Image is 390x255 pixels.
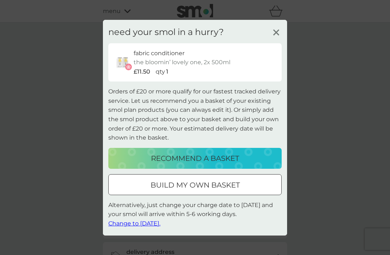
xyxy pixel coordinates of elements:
p: Alternatively, just change your charge date to [DATE] and your smol will arrive within 5-6 workin... [108,201,282,228]
button: build my own basket [108,174,282,195]
button: recommend a basket [108,148,282,169]
p: the bloomin’ lovely one, 2x 500ml [134,58,230,67]
p: Orders of £20 or more qualify for our fastest tracked delivery service. Let us recommend you a ba... [108,87,282,142]
p: £11.50 [134,67,150,76]
p: fabric conditioner [134,48,185,58]
p: build my own basket [151,179,240,191]
span: Change to [DATE]. [108,220,160,227]
p: recommend a basket [151,153,239,164]
h3: need your smol in a hurry? [108,27,224,37]
p: 1 [166,67,168,76]
p: qty [156,67,165,76]
button: Change to [DATE]. [108,219,160,228]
